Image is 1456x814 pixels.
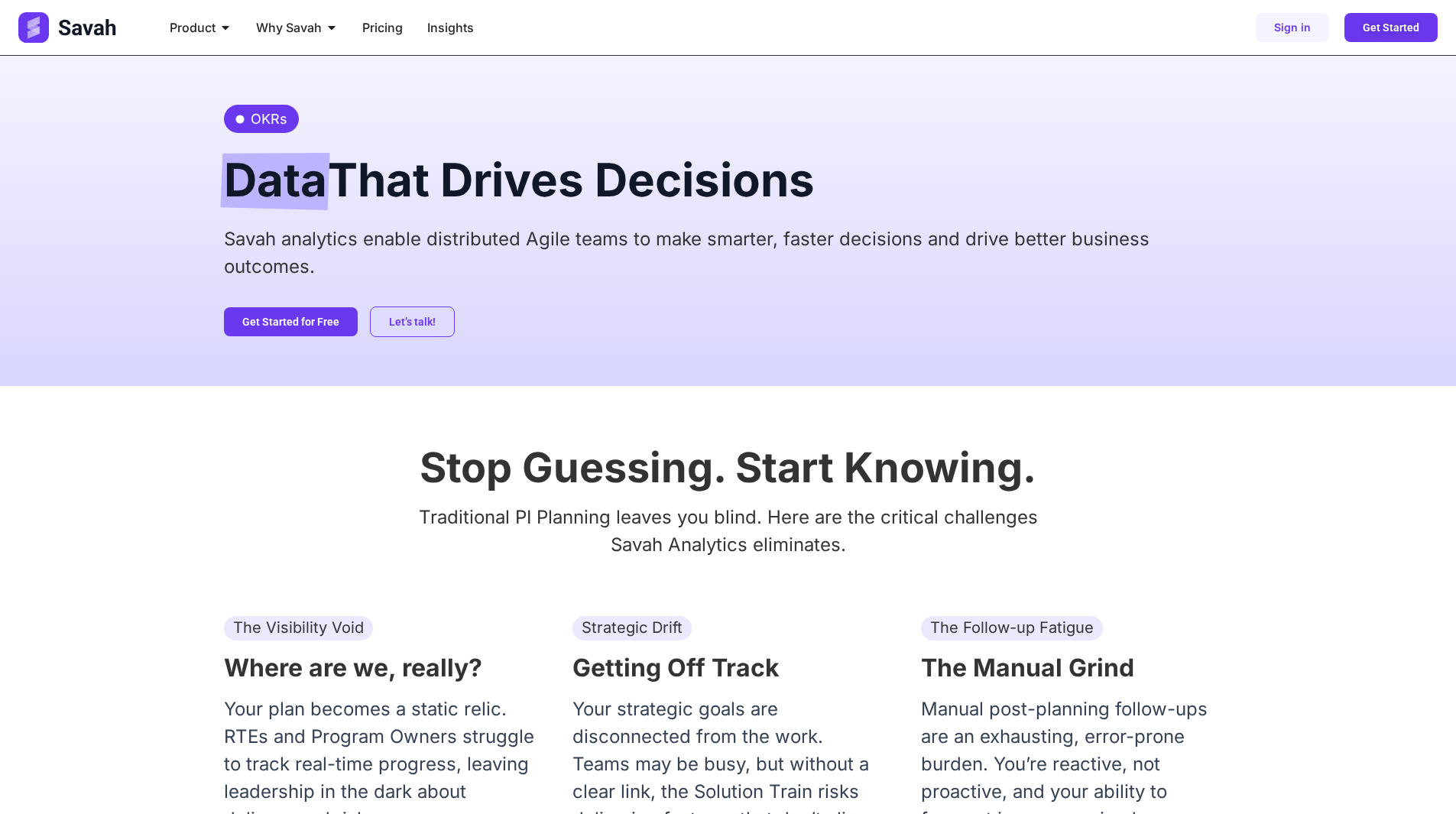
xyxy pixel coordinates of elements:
span: Sign in [1274,22,1311,33]
span: OKRs [247,109,287,129]
a: Get Started for Free [224,307,358,336]
a: Insights [427,18,474,37]
span: Let’s talk! [389,316,436,327]
h2: That Drives Decisions [224,148,1233,210]
img: Logo (2) [18,12,119,43]
a: Let’s talk! [370,306,455,337]
a: Pricing [362,18,403,37]
h2: Stop Guessing. Start Knowing. [224,447,1233,488]
span: The Visibility Void [233,618,364,637]
a: Get Started [1344,13,1438,42]
span: Strategic Drift [582,618,683,637]
p: Savah analytics enable distributed Agile teams to make smarter, faster decisions and drive better... [224,225,1233,281]
h2: The Manual Grind [921,656,1233,680]
span: Data [224,153,327,210]
div: Menu Toggle [157,12,931,43]
span: The Follow-up Fatigue [930,618,1094,637]
h2: Where are we, really? [224,656,536,680]
h2: Getting Off Track [572,656,884,680]
span: Why Savah [256,18,322,37]
span: Product [170,18,216,37]
span: Get Started [1363,22,1419,33]
a: Sign in [1256,13,1329,42]
p: Traditional PI Planning leaves you blind. Here are the critical challenges Savah Analytics elimin... [224,504,1233,559]
nav: Menu [157,12,931,43]
span: Get Started for Free [242,316,339,327]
